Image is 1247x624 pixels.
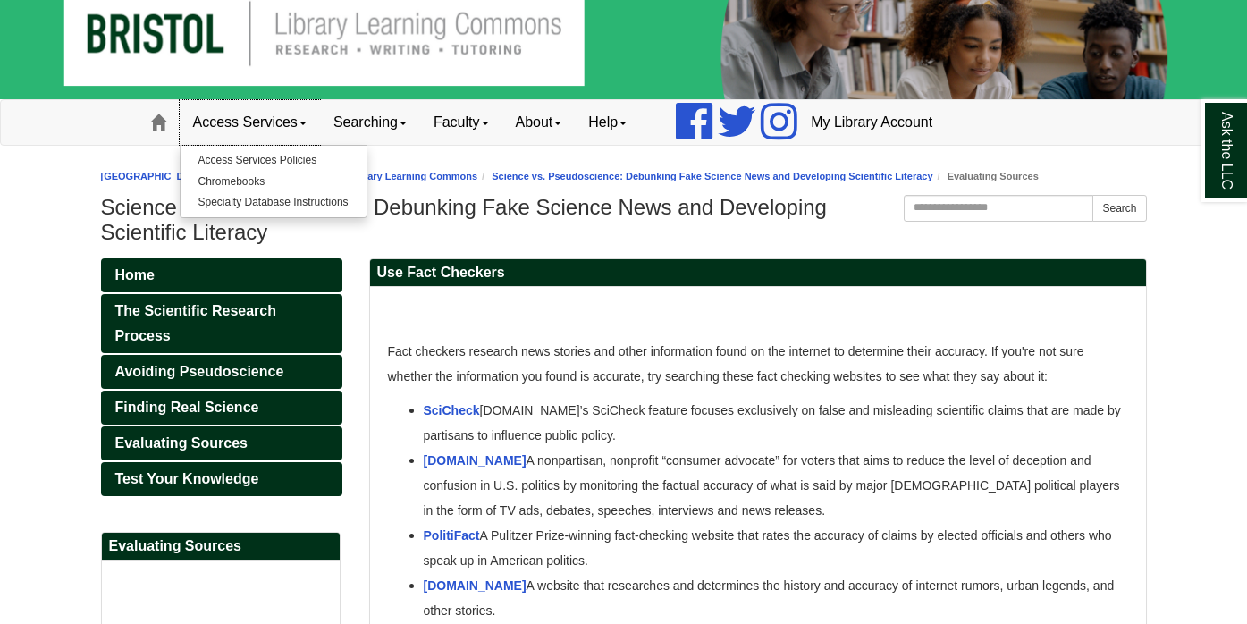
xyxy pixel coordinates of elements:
a: Finding Real Science [101,391,342,425]
nav: breadcrumb [101,168,1147,185]
a: Searching [320,100,420,145]
a: Test Your Knowledge [101,462,342,496]
h2: Use Fact Checkers [370,259,1146,287]
a: Chromebooks [181,172,367,192]
a: Home [101,258,342,292]
a: [DOMAIN_NAME] [424,453,527,468]
a: The Scientific Research Process [101,294,342,353]
a: PolitiFact [424,528,480,543]
span: [DOMAIN_NAME]’s SciCheck feature focuses exclusively on false and misleading scientific claims th... [424,403,1121,443]
a: SciCheck [424,403,480,417]
span: Avoiding Pseudoscience [115,364,284,379]
span: Finding Real Science [115,400,259,415]
span: The Scientific Research Process [115,303,277,343]
a: Faculty [420,100,502,145]
span: Fact checkers research news stories and other information found on the internet to determine thei... [388,344,1084,384]
a: Science vs. Pseudoscience: Debunking Fake Science News and Developing Scientific Literacy [492,171,932,181]
span: A nonpartisan, nonprofit “consumer advocate” for voters that aims to reduce the level of deceptio... [424,453,1120,518]
a: [GEOGRAPHIC_DATA] [101,171,206,181]
button: Search [1092,195,1146,222]
span: Home [115,267,155,282]
span: Evaluating Sources [115,435,249,451]
a: Access Services [180,100,320,145]
a: Access Services Policies [181,150,367,171]
h2: Evaluating Sources [102,533,340,561]
a: [DOMAIN_NAME] [424,578,527,593]
h1: Science vs. Pseudoscience: Debunking Fake Science News and Developing Scientific Literacy [101,195,1147,245]
li: Evaluating Sources [933,168,1039,185]
a: My Library Account [797,100,946,145]
span: A Pulitzer Prize-winning fact-checking website that rates the accuracy of claims by elected offic... [424,528,1112,568]
a: Specialty Database Instructions [181,192,367,213]
a: Evaluating Sources [101,426,342,460]
a: Avoiding Pseudoscience [101,355,342,389]
a: About [502,100,576,145]
span: Test Your Knowledge [115,471,259,486]
span: A website that researches and determines the history and accuracy of internet rumors, urban legen... [424,578,1115,618]
a: Help [575,100,640,145]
